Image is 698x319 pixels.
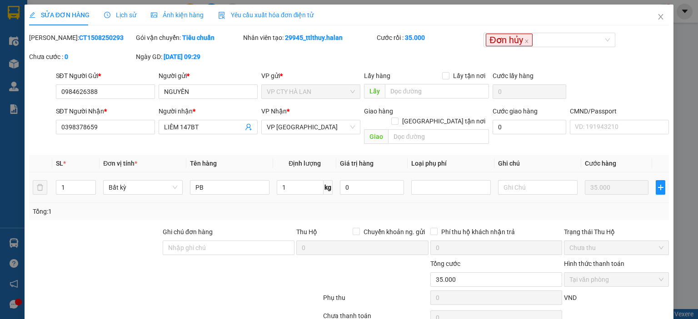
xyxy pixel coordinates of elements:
label: Ghi chú đơn hàng [163,228,213,236]
label: Cước lấy hàng [493,72,533,79]
b: CT1508250293 [79,34,124,41]
div: Người nhận [159,106,258,116]
div: SĐT Người Nhận [56,106,155,116]
button: Close [648,5,673,30]
span: Giao hàng [364,108,393,115]
span: Yêu cầu xuất hóa đơn điện tử [218,11,314,19]
span: VP CTY HÀ LAN [267,85,355,98]
span: Giá trị hàng [340,160,374,167]
label: Hình thức thanh toán [564,260,624,267]
span: Cước hàng [585,160,616,167]
span: SL [56,160,63,167]
span: Tên hàng [190,160,217,167]
div: Người gửi [159,71,258,81]
span: Định lượng [289,160,321,167]
div: Chưa cước : [29,52,134,62]
span: Lấy [364,84,385,98]
span: close [657,13,664,20]
span: Phí thu hộ khách nhận trả [438,227,519,237]
span: Lấy tận nơi [449,71,489,81]
div: Cước rồi : [377,33,482,43]
span: edit [29,12,35,18]
span: Chưa thu [569,241,663,255]
div: Trạng thái Thu Hộ [564,227,669,237]
input: Dọc đường [385,84,489,98]
input: Dọc đường [388,129,489,144]
div: VP gửi [261,71,360,81]
span: plus [656,184,665,191]
span: kg [324,180,333,195]
span: Đơn hủy [486,34,532,46]
span: VND [564,294,577,301]
div: Phụ thu [322,293,429,309]
th: Loại phụ phí [408,155,494,172]
span: user-add [245,123,252,131]
b: [DATE] 09:29 [164,53,200,60]
span: close [524,39,529,44]
span: Ảnh kiện hàng [151,11,204,19]
button: plus [656,180,665,195]
div: Ngày GD: [136,52,241,62]
div: CMND/Passport [570,106,669,116]
b: Tiêu chuẩn [182,34,214,41]
span: SỬA ĐƠN HÀNG [29,11,90,19]
div: Tổng: 1 [33,206,270,216]
div: SĐT Người Gửi [56,71,155,81]
input: Cước lấy hàng [493,84,566,99]
span: VP Bình Thuận [267,120,355,134]
span: clock-circle [104,12,110,18]
div: [PERSON_NAME]: [29,33,134,43]
div: Gói vận chuyển: [136,33,241,43]
b: 29945_ttlthuy.halan [285,34,343,41]
input: Ghi chú đơn hàng [163,240,294,255]
input: VD: Bàn, Ghế [190,180,269,195]
span: picture [151,12,157,18]
b: 0 [65,53,68,60]
span: VP Nhận [261,108,287,115]
span: Chuyển khoản ng. gửi [360,227,429,237]
span: Bất kỳ [109,181,177,194]
b: 35.000 [405,34,425,41]
span: Lấy hàng [364,72,390,79]
button: delete [33,180,47,195]
span: [GEOGRAPHIC_DATA] tận nơi [399,116,489,126]
input: 0 [585,180,648,195]
input: Cước giao hàng [493,120,566,134]
span: Đơn vị tính [103,160,137,167]
label: Cước giao hàng [493,108,538,115]
span: Thu Hộ [296,228,317,236]
span: Tổng cước [430,260,460,267]
div: Nhân viên tạo: [243,33,375,43]
img: icon [218,12,225,19]
span: Tại văn phòng [569,273,663,286]
span: Giao [364,129,388,144]
th: Ghi chú [494,155,581,172]
input: Ghi Chú [498,180,578,195]
span: Lịch sử [104,11,136,19]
